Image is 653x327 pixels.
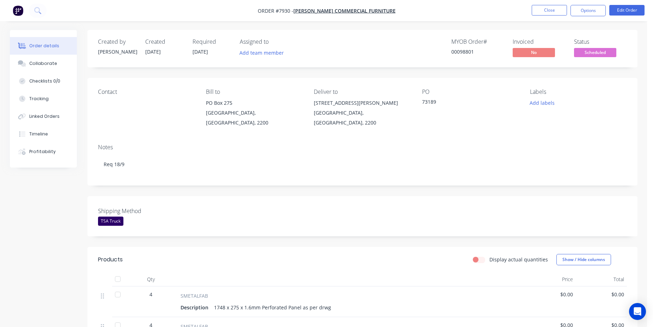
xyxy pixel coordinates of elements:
span: Order #7930 - [258,7,293,14]
span: [DATE] [145,48,161,55]
button: Add team member [236,48,287,57]
span: $0.00 [579,291,624,298]
div: Collaborate [29,60,57,67]
div: Deliver to [314,89,410,95]
div: Contact [98,89,195,95]
div: Linked Orders [29,113,60,120]
button: Add labels [526,98,559,108]
div: 73189 [422,98,510,108]
div: Status [574,38,627,45]
button: Collaborate [10,55,77,72]
div: [GEOGRAPHIC_DATA], [GEOGRAPHIC_DATA], 2200 [314,108,410,128]
span: $0.00 [527,291,573,298]
div: Invoiced [513,38,566,45]
div: Created by [98,38,137,45]
span: SMETALFAB [181,292,208,299]
div: Req 18/9 [98,153,627,175]
button: Edit Order [609,5,645,16]
div: Labels [530,89,627,95]
div: MYOB Order # [451,38,504,45]
button: Close [532,5,567,16]
button: Checklists 0/0 [10,72,77,90]
button: Profitability [10,143,77,161]
div: Timeline [29,131,48,137]
span: No [513,48,555,57]
div: Total [576,272,627,286]
button: Linked Orders [10,108,77,125]
div: Description [181,302,211,313]
div: Tracking [29,96,49,102]
div: [STREET_ADDRESS][PERSON_NAME] [314,98,410,108]
div: Products [98,255,123,264]
button: Options [570,5,606,16]
div: [STREET_ADDRESS][PERSON_NAME][GEOGRAPHIC_DATA], [GEOGRAPHIC_DATA], 2200 [314,98,410,128]
div: [PERSON_NAME] [98,48,137,55]
div: Open Intercom Messenger [629,303,646,320]
div: PO Box 275[GEOGRAPHIC_DATA], [GEOGRAPHIC_DATA], 2200 [206,98,303,128]
label: Shipping Method [98,207,186,215]
div: Notes [98,144,627,151]
button: Tracking [10,90,77,108]
a: [PERSON_NAME] Commercial Furniture [293,7,396,14]
button: Show / Hide columns [556,254,611,265]
div: Created [145,38,184,45]
div: Price [525,272,576,286]
img: Factory [13,5,23,16]
div: Bill to [206,89,303,95]
div: 1748 x 275 x 1.6mm Perforated Panel as per drwg [211,302,334,313]
div: Qty [130,272,172,286]
button: Timeline [10,125,77,143]
div: [GEOGRAPHIC_DATA], [GEOGRAPHIC_DATA], 2200 [206,108,303,128]
span: [DATE] [193,48,208,55]
div: Order details [29,43,59,49]
div: Profitability [29,149,56,155]
div: PO Box 275 [206,98,303,108]
span: 4 [149,291,152,298]
button: Add team member [240,48,288,57]
div: Assigned to [240,38,310,45]
div: TSA Truck [98,217,123,226]
div: Required [193,38,231,45]
div: PO [422,89,519,95]
button: Scheduled [574,48,616,59]
div: Checklists 0/0 [29,78,60,84]
div: 00098801 [451,48,504,55]
label: Display actual quantities [489,256,548,263]
span: Scheduled [574,48,616,57]
button: Order details [10,37,77,55]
